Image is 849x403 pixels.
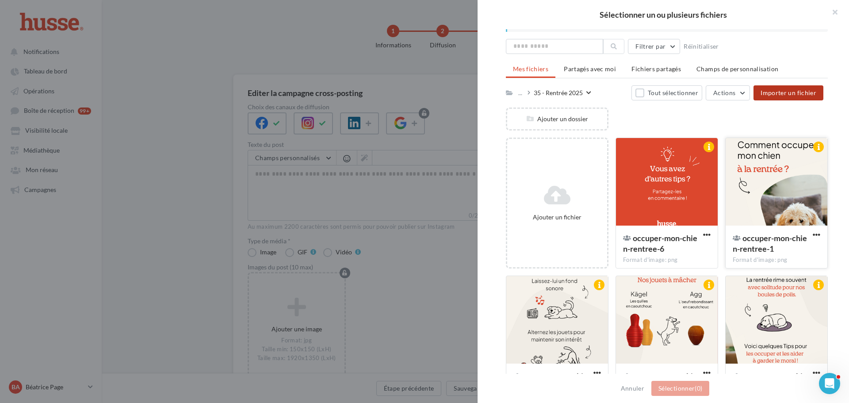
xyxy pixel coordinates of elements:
[819,373,840,394] iframe: Intercom live chat
[623,256,711,264] div: Format d'image: png
[631,85,702,100] button: Tout sélectionner
[534,88,583,97] div: 35 - Rentrée 2025
[651,381,709,396] button: Sélectionner(0)
[696,65,778,73] span: Champs de personnalisation
[753,85,823,100] button: Importer un fichier
[513,65,548,73] span: Mes fichiers
[507,115,607,123] div: Ajouter un dossier
[623,371,697,391] span: occuper-mon-chien-rentree-5
[511,213,604,221] div: Ajouter un fichier
[706,85,750,100] button: Actions
[617,383,648,394] button: Annuler
[623,233,697,253] span: occuper-mon-chien-rentree-6
[695,384,702,392] span: (0)
[516,87,524,99] div: ...
[628,39,680,54] button: Filtrer par
[761,89,816,96] span: Importer un fichier
[733,371,807,391] span: occuper-mon-chien-rentree-2
[713,89,735,96] span: Actions
[631,65,681,73] span: Fichiers partagés
[492,11,835,19] h2: Sélectionner un ou plusieurs fichiers
[564,65,616,73] span: Partagés avec moi
[513,371,588,391] span: occuper-mon-chien-rentree-4
[733,233,807,253] span: occuper-mon-chien-rentree-1
[733,256,820,264] div: Format d'image: png
[680,41,723,52] button: Réinitialiser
